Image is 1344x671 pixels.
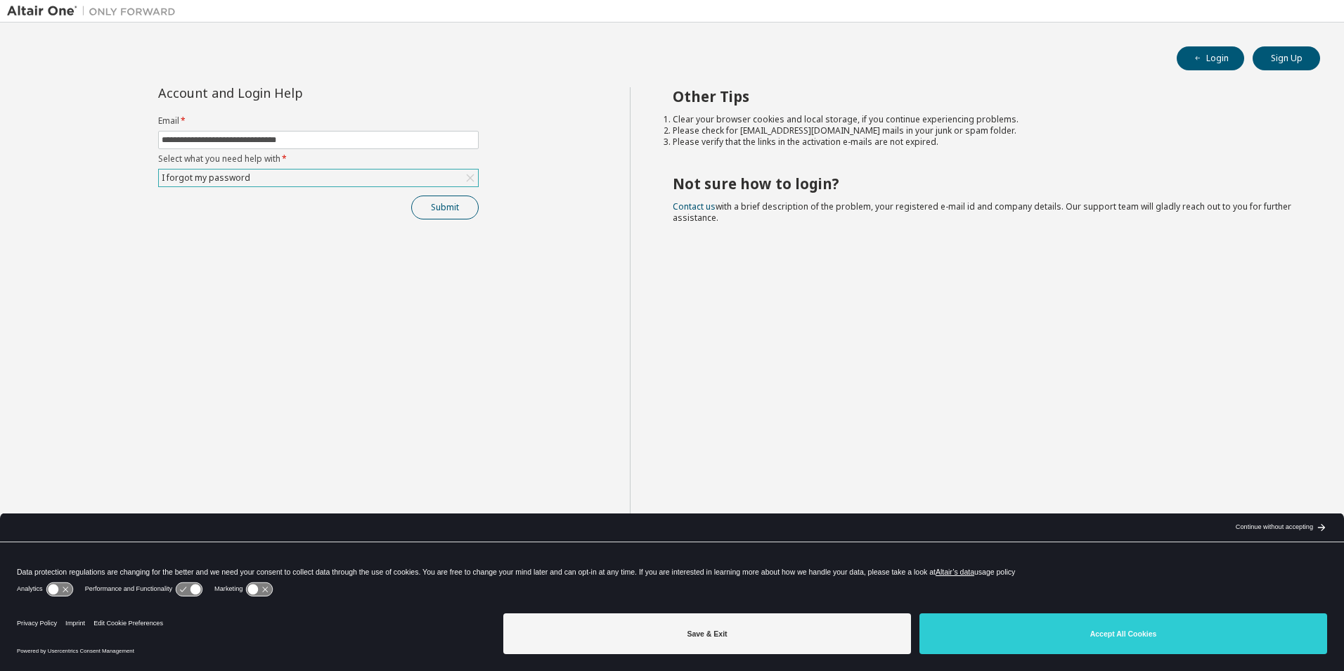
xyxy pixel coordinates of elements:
span: with a brief description of the problem, your registered e-mail id and company details. Our suppo... [673,200,1291,224]
a: Contact us [673,200,716,212]
button: Submit [411,196,479,219]
button: Sign Up [1253,46,1320,70]
div: I forgot my password [160,170,252,186]
div: I forgot my password [159,170,478,186]
label: Email [158,115,479,127]
li: Clear your browser cookies and local storage, if you continue experiencing problems. [673,114,1295,125]
button: Login [1177,46,1244,70]
label: Select what you need help with [158,153,479,165]
h2: Other Tips [673,87,1295,106]
h2: Not sure how to login? [673,174,1295,193]
li: Please check for [EMAIL_ADDRESS][DOMAIN_NAME] mails in your junk or spam folder. [673,125,1295,136]
li: Please verify that the links in the activation e-mails are not expired. [673,136,1295,148]
img: Altair One [7,4,183,18]
div: Account and Login Help [158,87,415,98]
